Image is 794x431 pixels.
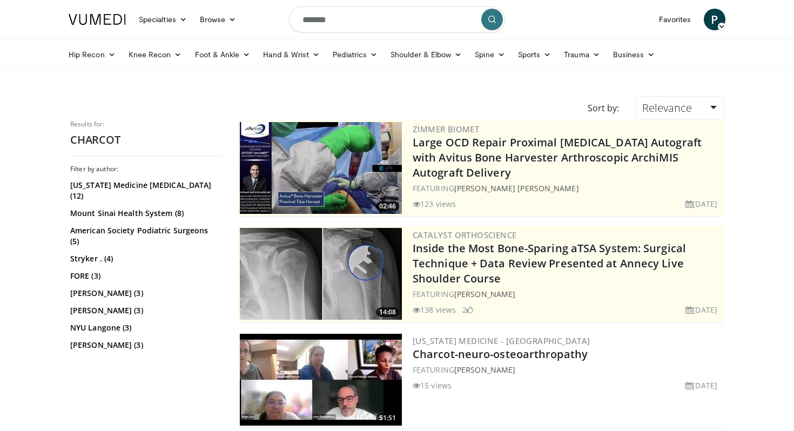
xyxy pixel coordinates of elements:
a: 02:46 [240,122,402,214]
a: Favorites [652,9,697,30]
a: Mount Sinai Health System (8) [70,208,219,219]
a: Trauma [557,44,607,65]
a: Charcot-neuro-osteoarthropathy [413,347,588,361]
a: Inside the Most Bone-Sparing aTSA System: Surgical Technique + Data Review Presented at Annecy Li... [413,241,686,286]
h3: Filter by author: [70,165,221,173]
a: Pediatrics [326,44,384,65]
a: Shoulder & Elbow [384,44,468,65]
a: P [704,9,725,30]
li: 123 views [413,198,456,210]
div: Sort by: [580,96,627,120]
li: [DATE] [685,304,717,315]
a: Browse [193,9,243,30]
a: Spine [468,44,511,65]
div: FEATURING [413,183,722,194]
li: [DATE] [685,380,717,391]
a: Large OCD Repair Proximal [MEDICAL_DATA] Autograft with Avitus Bone Harvester Arthroscopic ArchiM... [413,135,702,180]
img: b0db6807-72b0-438c-8a5e-636937f32a6c.300x170_q85_crop-smart_upscale.jpg [240,334,402,426]
span: 14:08 [376,307,399,317]
a: Foot & Ankle [189,44,257,65]
a: Hand & Wrist [257,44,326,65]
img: 9f15458b-d013-4cfd-976d-a83a3859932f.300x170_q85_crop-smart_upscale.jpg [240,228,402,320]
img: a4fc9e3b-29e5-479a-a4d0-450a2184c01c.300x170_q85_crop-smart_upscale.jpg [240,122,402,214]
a: [PERSON_NAME] [454,289,515,299]
a: [US_STATE] Medicine - [GEOGRAPHIC_DATA] [413,335,590,346]
h2: CHARCOT [70,133,221,147]
div: FEATURING [413,288,722,300]
a: Business [607,44,662,65]
a: [PERSON_NAME] (3) [70,288,219,299]
a: 51:51 [240,334,402,426]
a: Relevance [635,96,724,120]
li: [DATE] [685,198,717,210]
a: Zimmer Biomet [413,124,479,134]
a: 14:08 [240,228,402,320]
div: FEATURING [413,364,722,375]
a: [PERSON_NAME] [PERSON_NAME] [454,183,579,193]
span: 02:46 [376,201,399,211]
span: Relevance [642,100,692,115]
a: American Society Podiatric Surgeons (5) [70,225,219,247]
a: [PERSON_NAME] [454,365,515,375]
a: Knee Recon [122,44,189,65]
a: Specialties [132,9,193,30]
a: Hip Recon [62,44,122,65]
li: 138 views [413,304,456,315]
img: VuMedi Logo [69,14,126,25]
a: [PERSON_NAME] (3) [70,305,219,316]
a: FORE (3) [70,271,219,281]
a: Sports [512,44,558,65]
span: 51:51 [376,413,399,423]
a: [PERSON_NAME] (3) [70,340,219,351]
li: 2 [462,304,473,315]
a: Stryker . (4) [70,253,219,264]
input: Search topics, interventions [289,6,505,32]
a: NYU Langone (3) [70,322,219,333]
a: Catalyst OrthoScience [413,230,516,240]
a: [US_STATE] Medicine [MEDICAL_DATA] (12) [70,180,219,201]
li: 15 views [413,380,452,391]
p: Results for: [70,120,221,129]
